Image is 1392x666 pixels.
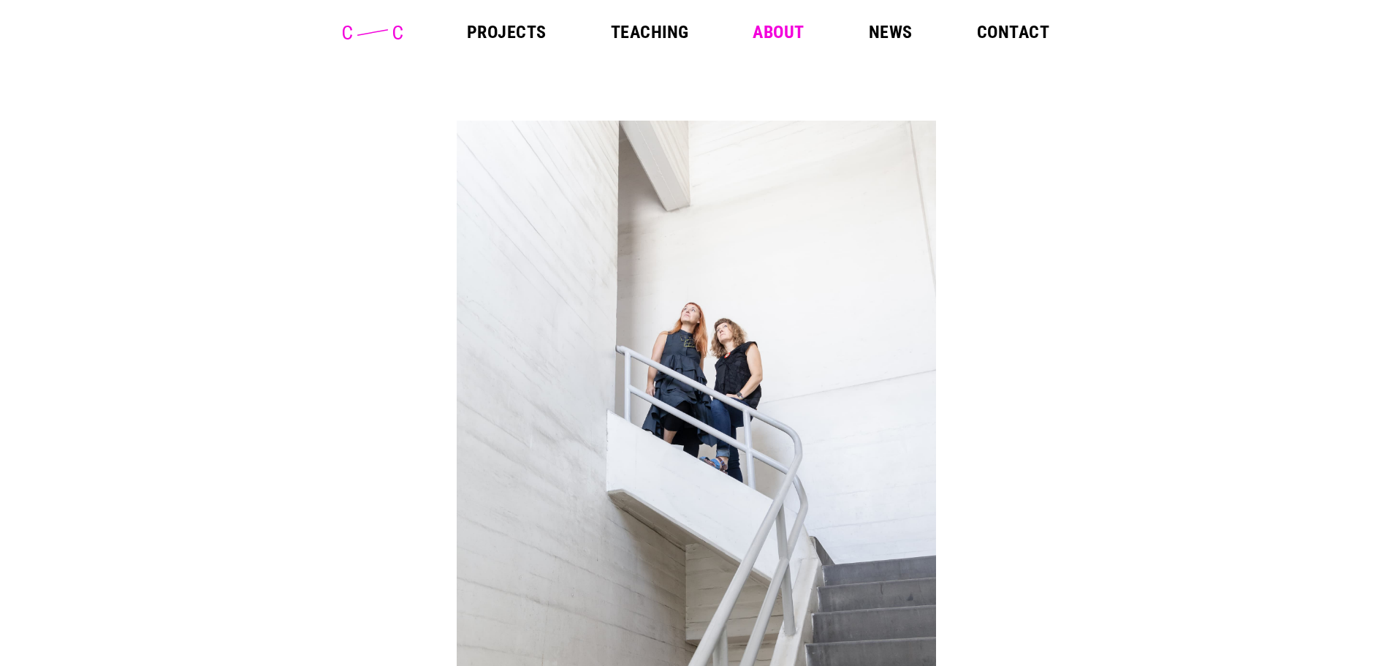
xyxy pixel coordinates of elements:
nav: Main Menu [467,23,1049,41]
a: Contact [977,23,1049,41]
a: About [753,23,804,41]
a: Teaching [611,23,689,41]
a: News [869,23,913,41]
a: Projects [467,23,547,41]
